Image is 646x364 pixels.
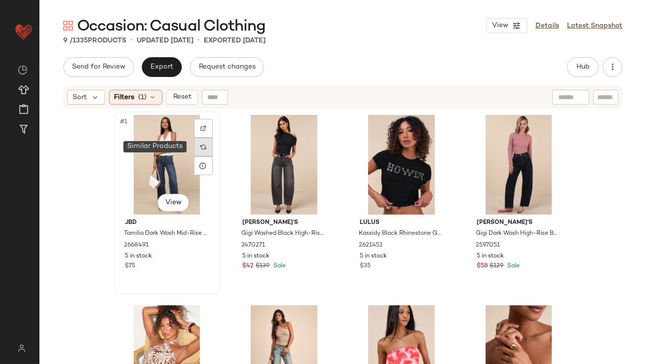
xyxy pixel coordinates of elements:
img: svg%3e [12,344,31,352]
button: Request changes [190,57,264,77]
span: 2621451 [359,241,382,250]
span: Reset [172,93,191,101]
span: View [492,22,508,30]
span: (1) [139,92,147,103]
span: #1 [119,117,130,127]
button: Reset [166,90,198,105]
img: 12190501_2470271.jpg [234,115,334,215]
span: $42 [242,262,254,271]
img: 12274201_2597051.jpg [469,115,568,215]
span: • [130,35,133,46]
img: svg%3e [63,21,73,31]
span: $139 [256,262,269,271]
span: Send for Review [72,63,125,71]
span: Request changes [198,63,256,71]
span: Sort [73,92,87,103]
span: Export [150,63,173,71]
p: Exported [DATE] [204,36,266,46]
span: Kassidy Black Rhinestone Graphic Baby Tee [359,229,442,238]
span: Jbd [125,218,209,227]
span: 5 in stock [242,252,269,261]
span: Lulus [360,218,443,227]
span: $75 [125,262,136,271]
span: Gigi Washed Black High-Rise Barrel Jeans [241,229,325,238]
img: svg%3e [18,65,28,75]
img: svg%3e [200,144,206,150]
img: svg%3e [200,125,206,131]
a: Details [535,21,559,31]
span: Filters [114,92,135,103]
button: Send for Review [63,57,134,77]
div: Products [63,36,126,46]
span: Sale [505,263,520,269]
span: 5 in stock [360,252,387,261]
span: $129 [490,262,503,271]
span: Gigi Dark Wash High-Rise Barrel Jeans [476,229,559,238]
span: Hub [576,63,590,71]
span: $58 [477,262,488,271]
p: updated [DATE] [137,36,193,46]
span: [PERSON_NAME]'s [242,218,326,227]
button: View [486,18,528,33]
span: $35 [360,262,371,271]
a: Latest Snapshot [567,21,622,31]
span: Sale [271,263,286,269]
span: • [197,35,200,46]
span: 2597051 [476,241,500,250]
img: heart_red.DM2ytmEG.svg [14,22,34,41]
span: 9 / [63,37,73,44]
span: [PERSON_NAME]'s [477,218,560,227]
span: Occasion: Casual Clothing [77,17,266,36]
button: Hub [567,57,599,77]
span: 1335 [73,37,88,44]
button: Export [142,57,182,77]
img: 2668491_02_fullbody_2025-06-05.jpg [117,115,217,215]
span: 5 in stock [125,252,152,261]
button: View [157,194,189,212]
img: 12455161_2621451.jpg [352,115,451,215]
span: 2668491 [124,241,149,250]
span: 2470271 [241,241,265,250]
span: Tamilia Dark Wash Mid-Rise Cuffed Denim Jeans [124,229,208,238]
span: 5 in stock [477,252,504,261]
span: View [165,199,182,207]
